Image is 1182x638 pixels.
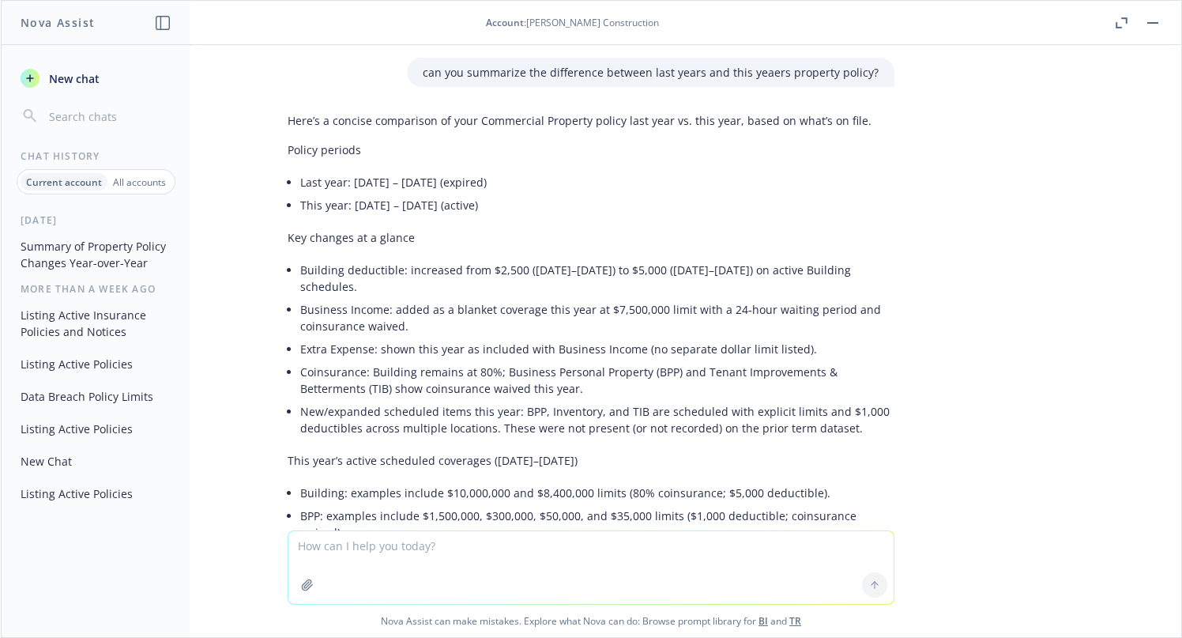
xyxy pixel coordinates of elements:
li: Building deductible: increased from $2,500 ([DATE]–[DATE]) to $5,000 ([DATE]–[DATE]) on active Bu... [300,259,894,298]
p: Here’s a concise comparison of your Commercial Property policy last year vs. this year, based on ... [288,112,894,129]
span: Nova Assist can make mistakes. Explore what Nova can do: Browse prompt library for and [7,605,1175,637]
input: Search chats [46,105,171,127]
p: can you summarize the difference between last years and this yeaers property policy? [423,64,879,81]
button: Listing Active Insurance Policies and Notices [14,302,178,345]
li: Extra Expense: shown this year as included with Business Income (no separate dollar limit listed). [300,338,894,361]
li: This year: [DATE] – [DATE] (active) [300,194,894,217]
li: Building: examples include $10,000,000 and $8,400,000 limits (80% coinsurance; $5,000 deductible). [300,481,894,504]
li: Last year: [DATE] – [DATE] (expired) [300,171,894,194]
button: New Chat [14,448,178,474]
a: TR [789,614,801,628]
button: Data Breach Policy Limits [14,383,178,410]
li: Business Income: added as a blanket coverage this year at $7,500,000 limit with a 24‑hour waiting... [300,298,894,338]
div: Chat History [2,149,190,163]
p: This year’s active scheduled coverages ([DATE]–[DATE]) [288,452,894,469]
p: Key changes at a glance [288,229,894,246]
button: New chat [14,64,178,92]
p: All accounts [113,176,166,189]
li: BPP: examples include $1,500,000, $300,000, $50,000, and $35,000 limits ($1,000 deductible; coins... [300,504,894,544]
div: [DATE] [2,213,190,227]
h1: Nova Assist [21,14,95,31]
span: Account [486,16,524,29]
button: Listing Active Policies [14,416,178,442]
p: Policy periods [288,142,894,158]
li: Coinsurance: Building remains at 80%; Business Personal Property (BPP) and Tenant Improvements & ... [300,361,894,400]
button: Listing Active Policies [14,481,178,507]
p: Current account [26,176,102,189]
div: More than a week ago [2,282,190,296]
div: : [PERSON_NAME] Construction [486,16,659,29]
button: Listing Active Policies [14,351,178,377]
button: Summary of Property Policy Changes Year-over-Year [14,233,178,276]
li: New/expanded scheduled items this year: BPP, Inventory, and TIB are scheduled with explicit limit... [300,400,894,440]
span: New chat [46,70,100,87]
a: BI [759,614,768,628]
